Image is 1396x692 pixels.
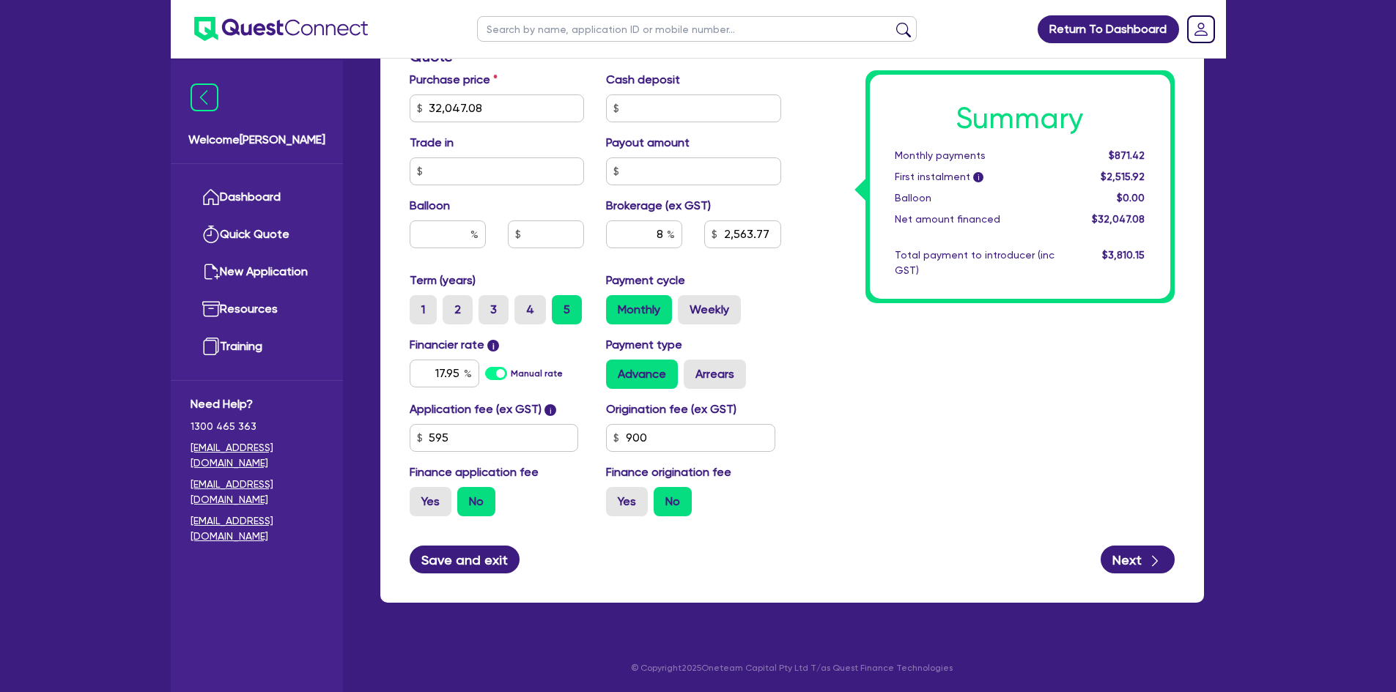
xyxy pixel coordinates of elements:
span: i [487,340,499,351]
label: Yes [606,487,648,516]
a: [EMAIL_ADDRESS][DOMAIN_NAME] [191,477,323,507]
a: Resources [191,291,323,328]
div: Total payment to introducer (inc GST) [884,248,1066,278]
div: Balloon [884,190,1066,206]
a: New Application [191,253,323,291]
input: Search by name, application ID or mobile number... [477,16,917,42]
label: Application fee (ex GST) [410,401,542,418]
div: Monthly payments [884,148,1066,163]
img: resources [202,300,220,318]
img: icon-menu-close [191,83,218,111]
label: Balloon [410,197,450,215]
label: No [654,487,692,516]
a: Dropdown toggle [1182,10,1220,48]
span: i [973,173,983,183]
label: Yes [410,487,451,516]
label: Advance [606,360,678,389]
label: Brokerage (ex GST) [606,197,711,215]
label: Manual rate [511,367,563,380]
label: Arrears [684,360,746,389]
label: Monthly [606,295,672,324]
img: new-application [202,263,220,280]
h1: Summary [895,101,1145,136]
div: First instalment [884,169,1066,185]
span: Welcome [PERSON_NAME] [188,131,325,149]
div: Net amount financed [884,212,1066,227]
label: Weekly [678,295,741,324]
label: Payout amount [606,134,690,152]
label: No [457,487,495,516]
span: i [544,404,556,416]
img: quest-connect-logo-blue [194,17,368,41]
label: 1 [410,295,437,324]
span: $32,047.08 [1092,213,1145,225]
label: Cash deposit [606,71,680,89]
a: Training [191,328,323,365]
label: 2 [443,295,473,324]
a: Quick Quote [191,216,323,253]
label: Finance origination fee [606,464,731,481]
label: 4 [514,295,546,324]
span: Need Help? [191,395,323,413]
button: Next [1101,546,1175,573]
span: $3,810.15 [1102,249,1145,261]
label: 5 [552,295,582,324]
label: Purchase price [410,71,498,89]
img: training [202,338,220,355]
span: $2,515.92 [1101,171,1145,182]
span: 1300 465 363 [191,419,323,434]
a: Return To Dashboard [1038,15,1179,43]
label: Financier rate [410,336,500,354]
label: Payment type [606,336,682,354]
span: $0.00 [1117,192,1145,204]
p: © Copyright 2025 Oneteam Capital Pty Ltd T/as Quest Finance Technologies [370,661,1214,674]
label: Payment cycle [606,272,685,289]
img: quick-quote [202,226,220,243]
label: Origination fee (ex GST) [606,401,736,418]
label: Finance application fee [410,464,539,481]
a: [EMAIL_ADDRESS][DOMAIN_NAME] [191,440,323,471]
a: Dashboard [191,179,323,216]
span: $871.42 [1109,149,1145,161]
button: Save and exit [410,546,520,573]
label: Trade in [410,134,454,152]
label: Term (years) [410,272,476,289]
label: 3 [479,295,509,324]
a: [EMAIL_ADDRESS][DOMAIN_NAME] [191,513,323,544]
